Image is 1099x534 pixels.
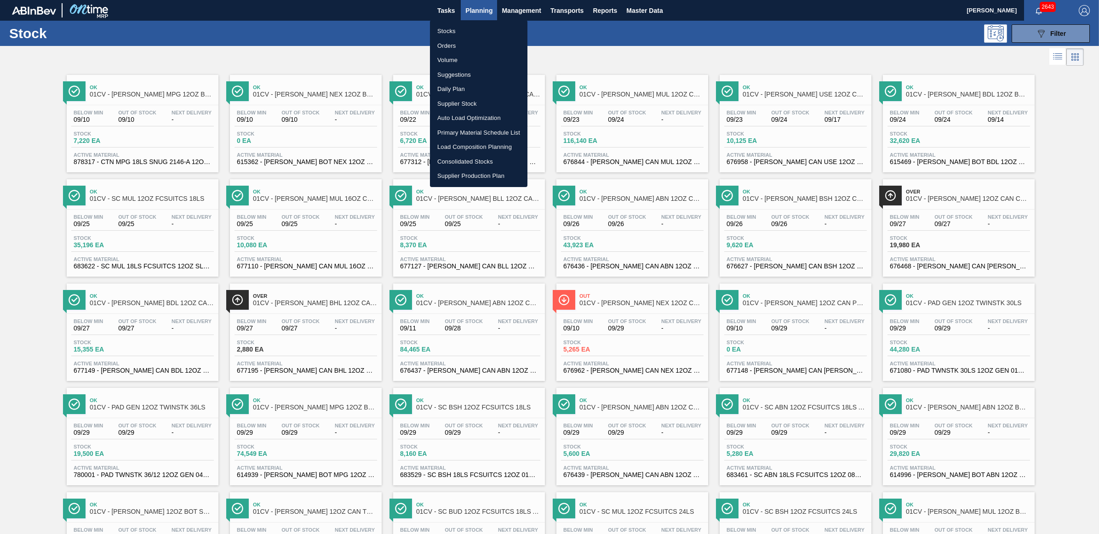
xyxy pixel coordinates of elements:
[430,97,527,111] a: Supplier Stock
[430,24,527,39] a: Stocks
[430,154,527,169] a: Consolidated Stocks
[430,125,527,140] a: Primary Material Schedule List
[430,53,527,68] a: Volume
[430,68,527,82] a: Suggestions
[430,82,527,97] a: Daily Plan
[430,140,527,154] a: Load Composition Planning
[430,111,527,125] a: Auto Load Optimization
[430,169,527,183] a: Supplier Production Plan
[430,39,527,53] a: Orders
